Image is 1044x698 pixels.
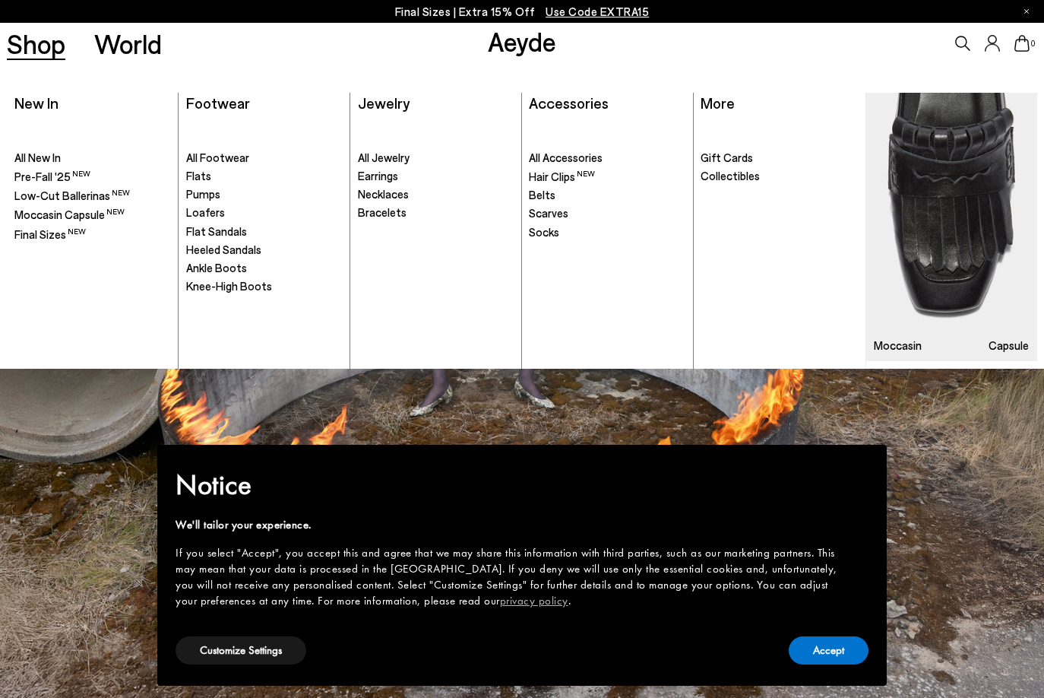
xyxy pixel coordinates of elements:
[529,206,568,220] span: Scarves
[866,93,1037,361] a: Moccasin Capsule
[358,187,409,201] span: Necklaces
[529,151,603,164] span: All Accessories
[186,205,225,219] span: Loafers
[1030,40,1037,48] span: 0
[176,517,844,533] div: We'll tailor your experience.
[358,151,410,164] span: All Jewelry
[529,188,555,201] span: Belts
[176,636,306,665] button: Customize Settings
[529,206,685,221] a: Scarves
[186,279,272,293] span: Knee-High Boots
[186,224,247,238] span: Flat Sandals
[874,340,922,351] h3: Moccasin
[14,189,130,202] span: Low-Cut Ballerinas
[186,187,220,201] span: Pumps
[701,151,858,166] a: Gift Cards
[186,224,343,240] a: Flat Sandals
[358,169,514,184] a: Earrings
[395,2,650,21] p: Final Sizes | Extra 15% Off
[7,30,65,57] a: Shop
[358,187,514,202] a: Necklaces
[488,25,556,57] a: Aeyde
[14,170,90,183] span: Pre-Fall '25
[186,169,343,184] a: Flats
[14,151,61,164] span: All New In
[186,169,211,182] span: Flats
[14,207,171,223] a: Moccasin Capsule
[94,30,162,57] a: World
[529,94,609,112] a: Accessories
[14,94,59,112] a: New In
[186,261,343,276] a: Ankle Boots
[186,187,343,202] a: Pumps
[1014,35,1030,52] a: 0
[529,188,685,203] a: Belts
[14,169,171,185] a: Pre-Fall '25
[546,5,649,18] span: Navigate to /collections/ss25-final-sizes
[176,465,844,505] h2: Notice
[358,169,398,182] span: Earrings
[14,227,171,243] a: Final Sizes
[701,169,760,182] span: Collectibles
[701,169,858,184] a: Collectibles
[358,205,407,219] span: Bracelets
[500,593,568,608] a: privacy policy
[186,279,343,294] a: Knee-High Boots
[844,449,881,486] button: Close this notice
[186,151,249,164] span: All Footwear
[186,151,343,166] a: All Footwear
[176,545,844,609] div: If you select "Accept", you accept this and agree that we may share this information with third p...
[789,636,868,665] button: Accept
[14,151,171,166] a: All New In
[529,225,685,240] a: Socks
[529,169,685,185] a: Hair Clips
[186,243,343,258] a: Heeled Sandals
[14,227,86,241] span: Final Sizes
[186,261,247,274] span: Ankle Boots
[701,94,735,112] a: More
[14,188,171,204] a: Low-Cut Ballerinas
[186,205,343,221] a: Loafers
[186,243,261,256] span: Heeled Sandals
[358,205,514,221] a: Bracelets
[989,340,1029,351] h3: Capsule
[529,170,595,183] span: Hair Clips
[701,151,753,164] span: Gift Cards
[529,151,685,166] a: All Accessories
[866,93,1037,361] img: Mobile_e6eede4d-78b8-4bd1-ae2a-4197e375e133_900x.jpg
[358,151,514,166] a: All Jewelry
[186,94,250,112] a: Footwear
[358,94,410,112] a: Jewelry
[529,225,559,239] span: Socks
[14,208,125,221] span: Moccasin Capsule
[858,455,868,479] span: ×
